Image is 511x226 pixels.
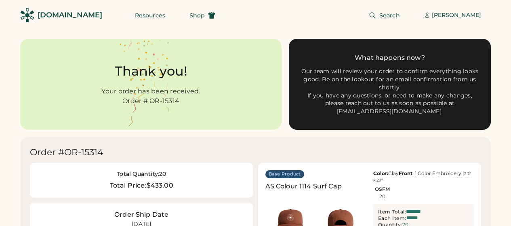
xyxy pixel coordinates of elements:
[378,215,406,222] div: Each Item:
[375,186,390,192] div: OSFM
[359,7,410,23] button: Search
[38,10,102,20] div: [DOMAIN_NAME]
[159,170,166,178] div: 20
[114,210,168,220] div: Order Ship Date
[30,87,272,96] div: Your order has been received.
[20,8,34,22] img: Rendered Logo - Screens
[117,170,159,178] div: Total Quantity:
[373,170,474,183] div: Clay : 1 Color Embroidery |
[299,68,481,116] div: Our team will review your order to confirm everything looks good. Be on the lookout for an email ...
[269,171,301,177] div: Base Product
[379,13,400,18] span: Search
[265,182,342,191] div: AS Colour 1114 Surf Cap
[378,209,406,215] div: Item Total:
[379,194,385,199] div: 20
[30,96,272,106] div: Order # OR-15314
[180,7,225,23] button: Shop
[373,170,388,176] strong: Color:
[147,181,173,190] div: $433.00
[299,53,481,63] div: What happens now?
[125,7,175,23] button: Resources
[30,147,103,158] div: Order #OR-15314
[110,181,147,190] div: Total Price:
[30,63,272,79] div: Thank you!
[189,13,205,18] span: Shop
[432,11,481,19] div: [PERSON_NAME]
[373,171,473,183] font: 2.2" x 2.1"
[399,170,412,176] strong: Front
